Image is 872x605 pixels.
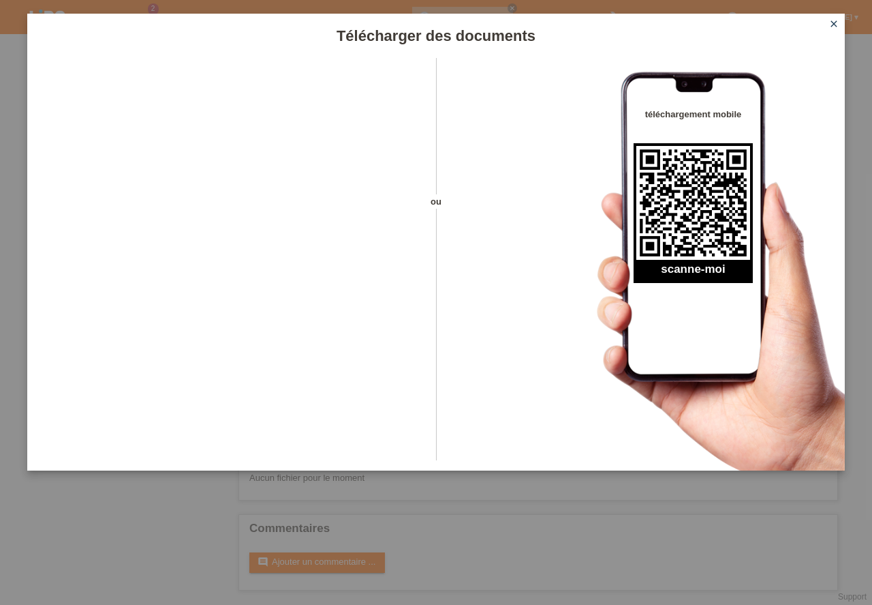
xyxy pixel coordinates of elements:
h4: téléchargement mobile [634,109,753,119]
i: close [828,18,839,29]
iframe: Upload [48,92,412,433]
h1: Télécharger des documents [27,27,845,44]
h2: scanne-moi [634,263,753,283]
span: ou [412,194,460,209]
a: close [825,17,843,33]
